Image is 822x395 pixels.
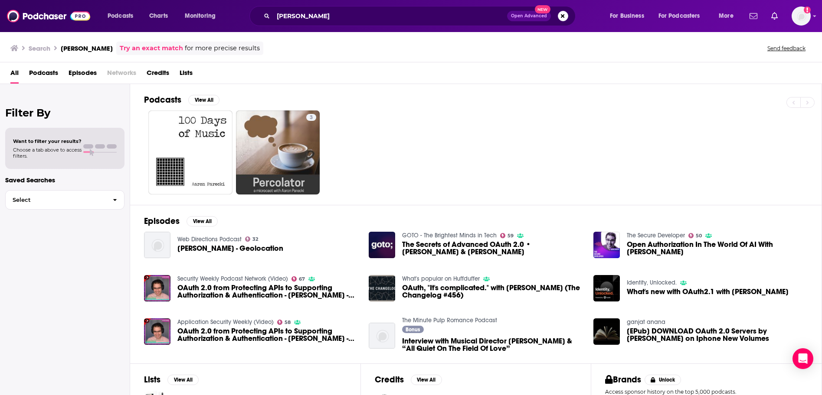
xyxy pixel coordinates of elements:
[120,43,183,53] a: Try an exact match
[273,9,507,23] input: Search podcasts, credits, & more...
[369,232,395,258] img: The Secrets of Advanced OAuth 2.0 • Aaron Parecki & Eric Johnson
[306,114,316,121] a: 3
[688,233,702,238] a: 50
[593,318,620,345] img: [EPub] DOWNLOAD OAuth 2.0 Servers by Aaron Parecki on Iphone New Volumes
[402,241,583,256] a: The Secrets of Advanced OAuth 2.0 • Aaron Parecki & Eric Johnson
[144,232,170,258] img: Aaron Parecki - Geolocation
[402,275,480,282] a: What's popular on Huffduffer
[177,327,358,342] a: OAuth 2.0 from Protecting APIs to Supporting Authorization & Authentication - Aaron Parecki - ASW...
[627,288,789,295] a: What's new with OAuth2.1 with Aaron Parecki
[13,147,82,159] span: Choose a tab above to access filters.
[369,275,395,301] img: OAuth, "It's complicated." with Aaron Parecki (The Changelog #456)
[144,94,219,105] a: PodcastsView All
[402,337,583,352] span: Interview with Musical Director [PERSON_NAME] & “All Quiet On The Field Of Love”
[102,9,144,23] button: open menu
[299,277,305,281] span: 67
[180,66,193,84] a: Lists
[658,10,700,22] span: For Podcasters
[144,216,218,227] a: EpisodesView All
[627,327,808,342] span: [EPub] DOWNLOAD OAuth 2.0 Servers by [PERSON_NAME] on Iphone New Volumes
[177,245,283,252] a: Aaron Parecki - Geolocation
[653,9,713,23] button: open menu
[402,337,583,352] a: Interview with Musical Director Aaron Parecki & “All Quiet On The Field Of Love”
[511,14,547,18] span: Open Advanced
[792,6,811,26] span: Logged in as billthrelkeld
[804,6,811,13] svg: Add a profile image
[500,233,514,238] a: 59
[236,110,320,194] a: 3
[793,348,813,369] div: Open Intercom Messenger
[627,288,789,295] span: What's new with OAuth2.1 with [PERSON_NAME]
[177,318,274,326] a: Application Security Weekly (Video)
[177,275,288,282] a: Security Weekly Podcast Network (Video)
[177,245,283,252] span: [PERSON_NAME] - Geolocation
[719,10,734,22] span: More
[144,216,180,227] h2: Episodes
[5,176,124,184] p: Saved Searches
[277,320,291,325] a: 58
[177,327,358,342] span: OAuth 2.0 from Protecting APIs to Supporting Authorization & Authentication - [PERSON_NAME] - ASW...
[610,10,644,22] span: For Business
[6,197,106,203] span: Select
[10,66,19,84] a: All
[627,241,808,256] span: Open Authorization In The World Of AI With [PERSON_NAME]
[7,8,90,24] img: Podchaser - Follow, Share and Rate Podcasts
[768,9,781,23] a: Show notifications dropdown
[310,113,313,122] span: 3
[179,9,227,23] button: open menu
[147,66,169,84] a: Credits
[593,275,620,301] img: What's new with OAuth2.1 with Aaron Parecki
[411,375,442,385] button: View All
[605,389,808,395] p: Access sponsor history on the top 5,000 podcasts.
[291,276,305,282] a: 67
[713,9,744,23] button: open menu
[29,66,58,84] span: Podcasts
[645,375,681,385] button: Unlock
[375,374,404,385] h2: Credits
[535,5,550,13] span: New
[108,10,133,22] span: Podcasts
[696,234,702,238] span: 50
[402,241,583,256] span: The Secrets of Advanced OAuth 2.0 • [PERSON_NAME] & [PERSON_NAME]
[144,374,199,385] a: ListsView All
[406,327,420,332] span: Bonus
[402,317,497,324] a: The Minute Pulp Romance Podcast
[144,374,160,385] h2: Lists
[402,232,497,239] a: GOTO - The Brightest Minds in Tech
[5,107,124,119] h2: Filter By
[627,241,808,256] a: Open Authorization In The World Of AI With Aaron Parecki
[593,232,620,258] img: Open Authorization In The World Of AI With Aaron Parecki
[144,318,170,345] img: OAuth 2.0 from Protecting APIs to Supporting Authorization & Authentication - Aaron Parecki - ASW...
[792,6,811,26] button: Show profile menu
[369,323,395,349] a: Interview with Musical Director Aaron Parecki & “All Quiet On The Field Of Love”
[604,9,655,23] button: open menu
[69,66,97,84] a: Episodes
[508,234,514,238] span: 59
[144,94,181,105] h2: Podcasts
[605,374,641,385] h2: Brands
[187,216,218,227] button: View All
[402,284,583,299] span: OAuth, "It's complicated." with [PERSON_NAME] (The Changelog #456)
[765,45,808,52] button: Send feedback
[177,236,242,243] a: Web Directions Podcast
[5,190,124,210] button: Select
[746,9,761,23] a: Show notifications dropdown
[258,6,584,26] div: Search podcasts, credits, & more...
[144,275,170,301] img: OAuth 2.0 from Protecting APIs to Supporting Authorization & Authentication - Aaron Parecki - ASW...
[29,44,50,52] h3: Search
[627,327,808,342] a: [EPub] DOWNLOAD OAuth 2.0 Servers by Aaron Parecki on Iphone New Volumes
[13,138,82,144] span: Want to filter your results?
[188,95,219,105] button: View All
